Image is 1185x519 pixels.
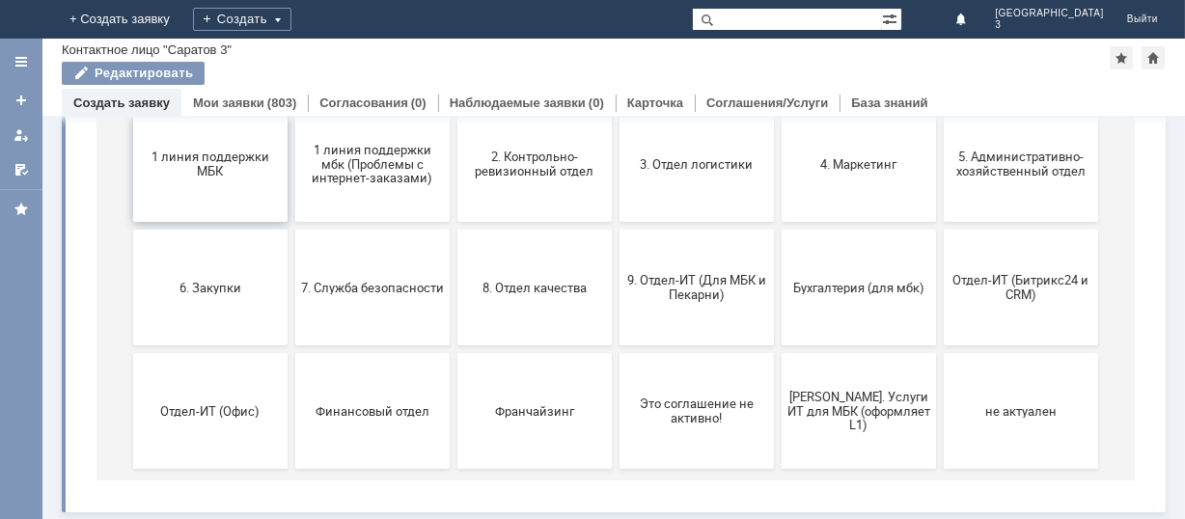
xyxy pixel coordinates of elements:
span: Бухгалтерия (для мбк) [706,405,849,420]
span: Отдел-ИТ (Битрикс24 и CRM) [868,398,1011,427]
a: Мои заявки [6,120,37,150]
span: 9. Отдел-ИТ (Для МБК и Пекарни) [544,398,687,427]
button: Отдел-ИТ (Битрикс24 и CRM) [863,355,1017,471]
a: Создать заявку [73,96,170,110]
button: Бухгалтерия (для мбк) [701,355,855,471]
button: 1 линия поддержки мбк (Проблемы с интернет-заказами) [214,232,369,347]
label: Воспользуйтесь поиском [342,47,728,67]
button: 8. Отдел качества [376,355,531,471]
input: Например, почта или справка [342,86,728,122]
span: 7. Служба безопасности [220,405,363,420]
span: 3. Отдел логистики [544,282,687,296]
a: Карточка [627,96,683,110]
div: Добавить в избранное [1110,46,1133,69]
div: (0) [589,96,604,110]
a: Создать заявку [6,85,37,116]
div: (803) [267,96,296,110]
a: Наблюдаемые заявки [450,96,586,110]
span: 6. Закупки [58,405,201,420]
button: 6. Закупки [52,355,207,471]
button: 3. Отдел логистики [538,232,693,347]
a: Согласования [319,96,408,110]
a: Мои заявки [193,96,264,110]
button: 2. Контрольно-ревизионный отдел [376,232,531,347]
header: Выберите тематику заявки [15,193,1054,212]
div: Создать [193,8,291,31]
span: 5. Административно-хозяйственный отдел [868,275,1011,304]
span: 3 [995,19,1104,31]
a: База знаний [851,96,927,110]
span: 1 линия поддержки мбк (Проблемы с интернет-заказами) [220,267,363,311]
button: 4. Маркетинг [701,232,855,347]
span: 4. Маркетинг [706,282,849,296]
button: 5. Административно-хозяйственный отдел [863,232,1017,347]
span: Расширенный поиск [882,9,901,27]
span: 1 линия поддержки МБК [58,275,201,304]
a: Соглашения/Услуги [706,96,828,110]
span: 8. Отдел качества [382,405,525,420]
button: 1 линия поддержки МБК [52,232,207,347]
a: Мои согласования [6,154,37,185]
span: 2. Контрольно-ревизионный отдел [382,275,525,304]
div: Контактное лицо "Саратов 3" [62,42,232,57]
div: Сделать домашней страницей [1142,46,1165,69]
span: [GEOGRAPHIC_DATA] [995,8,1104,19]
button: 7. Служба безопасности [214,355,369,471]
div: (0) [411,96,427,110]
button: 9. Отдел-ИТ (Для МБК и Пекарни) [538,355,693,471]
